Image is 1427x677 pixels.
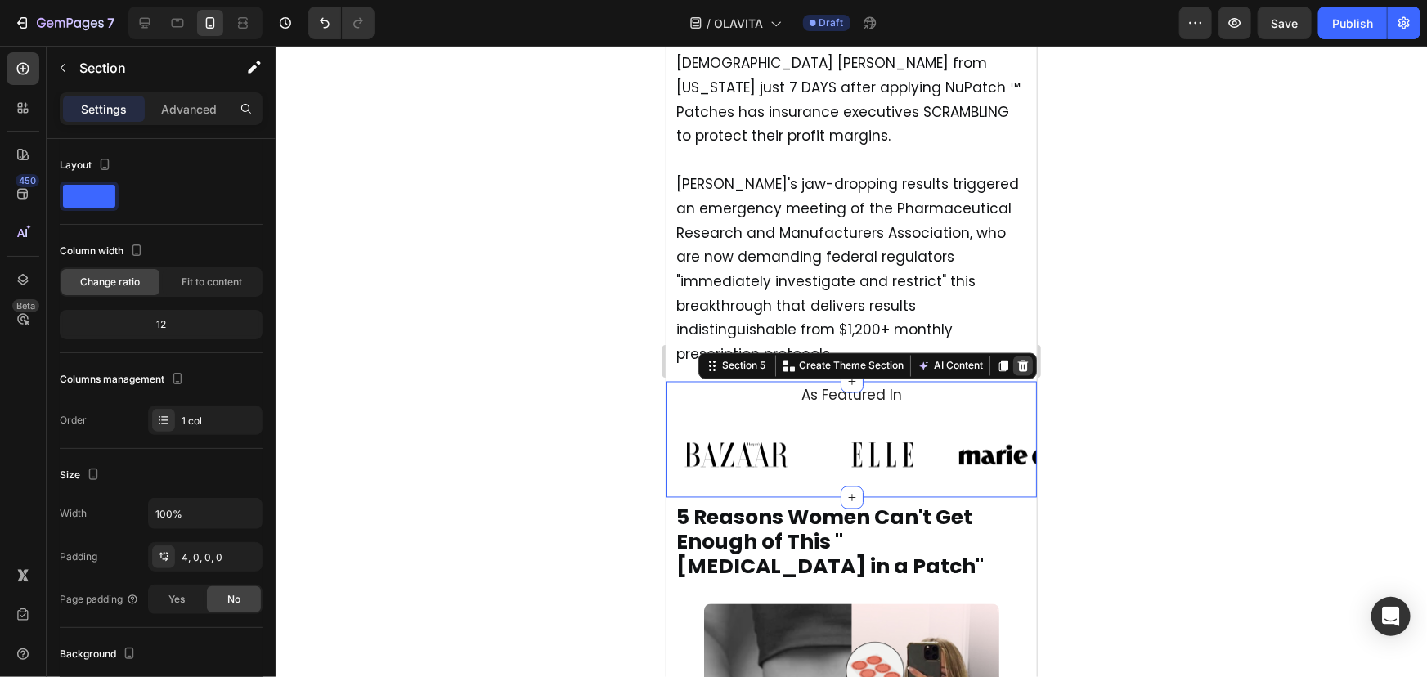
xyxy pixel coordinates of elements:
[81,275,141,289] span: Change ratio
[182,550,258,565] div: 4, 0, 0, 0
[81,101,127,118] p: Settings
[149,499,262,528] input: Auto
[1258,7,1312,39] button: Save
[12,299,39,312] div: Beta
[60,592,139,607] div: Page padding
[16,174,39,187] div: 450
[60,464,103,486] div: Size
[227,592,240,607] span: No
[7,7,122,39] button: 7
[52,313,102,328] div: Section 5
[60,240,146,262] div: Column width
[60,643,139,666] div: Background
[60,413,87,428] div: Order
[60,369,187,391] div: Columns management
[107,13,114,33] p: 7
[132,313,237,328] p: Create Theme Section
[60,549,97,564] div: Padding
[79,58,213,78] p: Section
[1318,7,1387,39] button: Publish
[168,592,185,607] span: Yes
[60,155,114,177] div: Layout
[182,275,242,289] span: Fit to content
[63,313,259,336] div: 12
[707,15,711,32] span: /
[1371,597,1411,636] div: Open Intercom Messenger
[308,7,375,39] div: Undo/Redo
[182,414,258,428] div: 1 col
[248,311,320,330] button: AI Content
[10,458,317,536] span: 5 Reasons Women Can't Get Enough of This "[MEDICAL_DATA] in a Patch"
[161,101,217,118] p: Advanced
[666,46,1037,677] iframe: Design area
[1272,16,1299,30] span: Save
[60,506,87,521] div: Width
[819,16,844,30] span: Draft
[1332,15,1373,32] div: Publish
[292,383,432,435] img: gempages_566647537843307601-32c64768-0e0c-4255-9864-3a828557e81c.svg
[715,15,764,32] span: OLAVITA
